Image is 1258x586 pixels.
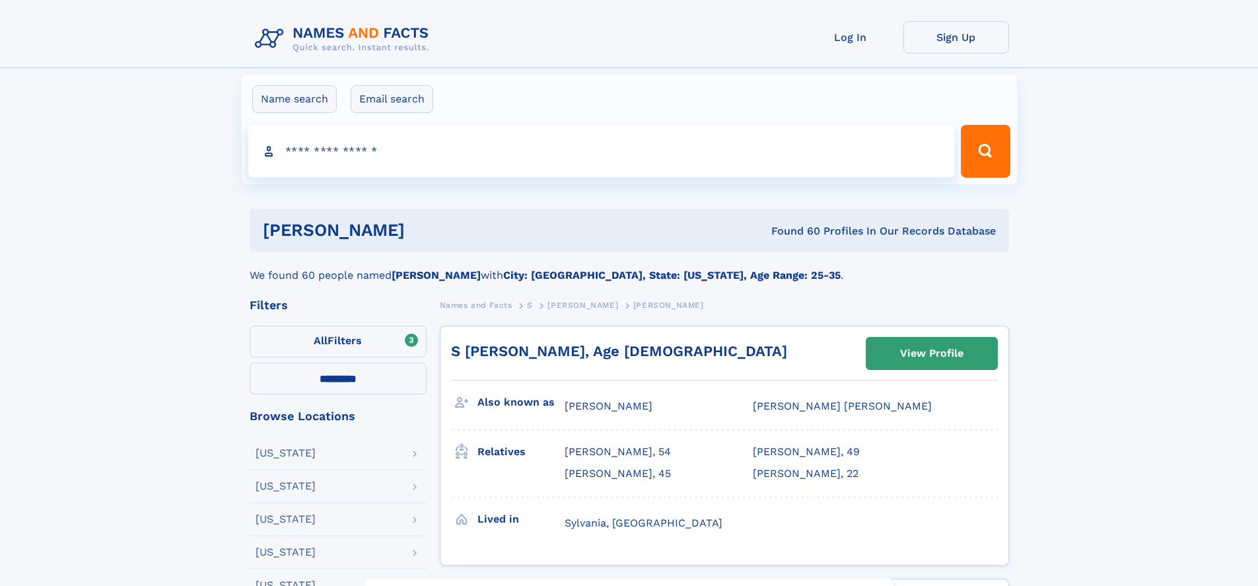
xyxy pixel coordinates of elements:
label: Filters [250,326,427,357]
a: [PERSON_NAME], 54 [565,445,671,459]
label: Email search [351,85,433,113]
div: Found 60 Profiles In Our Records Database [588,224,996,238]
a: [PERSON_NAME], 45 [565,466,671,481]
a: Sign Up [903,21,1009,54]
span: [PERSON_NAME] [565,400,652,412]
a: Log In [798,21,903,54]
h1: [PERSON_NAME] [263,222,588,238]
div: Browse Locations [250,410,427,422]
div: [US_STATE] [256,514,316,525]
h3: Relatives [477,441,565,463]
a: Names and Facts [440,297,512,313]
a: S [PERSON_NAME], Age [DEMOGRAPHIC_DATA] [451,343,787,359]
img: Logo Names and Facts [250,21,440,57]
button: Search Button [961,125,1010,178]
label: Name search [252,85,337,113]
a: S [527,297,533,313]
span: Sylvania, [GEOGRAPHIC_DATA] [565,517,722,529]
div: [US_STATE] [256,481,316,492]
span: S [527,301,533,310]
a: [PERSON_NAME], 22 [753,466,858,481]
span: All [314,334,328,347]
div: Filters [250,299,427,311]
h3: Lived in [477,508,565,531]
b: City: [GEOGRAPHIC_DATA], State: [US_STATE], Age Range: 25-35 [503,269,841,281]
a: [PERSON_NAME], 49 [753,445,860,459]
a: [PERSON_NAME] [547,297,618,313]
a: View Profile [866,338,997,369]
div: [US_STATE] [256,547,316,558]
h3: Also known as [477,391,565,414]
input: search input [248,125,956,178]
span: [PERSON_NAME] [PERSON_NAME] [753,400,932,412]
div: [US_STATE] [256,448,316,458]
span: [PERSON_NAME] [633,301,704,310]
div: We found 60 people named with . [250,252,1009,283]
div: View Profile [900,338,963,369]
span: [PERSON_NAME] [547,301,618,310]
b: [PERSON_NAME] [392,269,481,281]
